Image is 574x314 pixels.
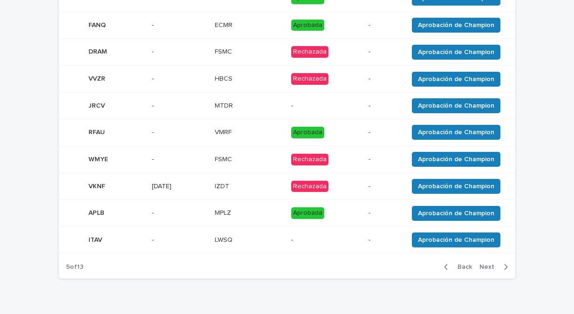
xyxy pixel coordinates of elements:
[215,46,234,56] p: FSMC
[89,20,108,29] p: FANQ
[476,263,515,271] button: Next
[215,181,231,191] p: IZDT
[369,129,401,137] p: -
[152,156,207,164] p: -
[418,155,494,164] span: Aprobación de Champion
[369,183,401,191] p: -
[412,206,500,221] button: Aprobación de Champion
[152,209,207,217] p: -
[152,21,207,29] p: -
[89,154,110,164] p: WMYE
[291,181,328,192] div: Rechazada
[59,200,515,227] tr: APLBAPLB -MPLZMPLZ Aprobada-Aprobación de Champion
[369,236,401,244] p: -
[418,235,494,245] span: Aprobación de Champion
[59,256,91,279] p: 5 of 13
[89,207,106,217] p: APLB
[89,100,107,110] p: JRCV
[418,48,494,57] span: Aprobación de Champion
[369,209,401,217] p: -
[215,234,234,244] p: LWSQ
[59,39,515,66] tr: DRAMDRAM -FSMCFSMC Rechazada-Aprobación de Champion
[89,73,107,83] p: VVZR
[215,100,235,110] p: MTDR
[152,236,207,244] p: -
[215,207,233,217] p: MPLZ
[89,181,107,191] p: VKNF
[291,46,328,58] div: Rechazada
[418,20,494,30] span: Aprobación de Champion
[437,263,476,271] button: Back
[291,20,324,31] div: Aprobada
[215,73,234,83] p: HBCS
[215,127,233,137] p: VMRF
[412,72,500,87] button: Aprobación de Champion
[418,101,494,110] span: Aprobación de Champion
[59,146,515,173] tr: WMYEWMYE -FSMCFSMC Rechazada-Aprobación de Champion
[452,264,472,270] span: Back
[291,102,361,110] p: -
[418,128,494,137] span: Aprobación de Champion
[59,66,515,93] tr: VVZRVVZR -HBCSHBCS Rechazada-Aprobación de Champion
[291,73,328,85] div: Rechazada
[412,45,500,60] button: Aprobación de Champion
[369,102,401,110] p: -
[291,207,324,219] div: Aprobada
[412,179,500,194] button: Aprobación de Champion
[291,236,361,244] p: -
[89,234,104,244] p: ITAV
[418,182,494,191] span: Aprobación de Champion
[412,98,500,113] button: Aprobación de Champion
[59,173,515,200] tr: VKNFVKNF [DATE]IZDTIZDT Rechazada-Aprobación de Champion
[59,12,515,39] tr: FANQFANQ -ECMRECMR Aprobada-Aprobación de Champion
[412,18,500,33] button: Aprobación de Champion
[152,129,207,137] p: -
[215,154,234,164] p: FSMC
[59,227,515,253] tr: ITAVITAV -LWSQLWSQ --Aprobación de Champion
[418,75,494,84] span: Aprobación de Champion
[291,154,328,165] div: Rechazada
[479,264,500,270] span: Next
[59,92,515,119] tr: JRCVJRCV -MTDRMTDR --Aprobación de Champion
[412,152,500,167] button: Aprobación de Champion
[369,48,401,56] p: -
[412,125,500,140] button: Aprobación de Champion
[369,75,401,83] p: -
[89,46,109,56] p: DRAM
[152,102,207,110] p: -
[418,209,494,218] span: Aprobación de Champion
[369,156,401,164] p: -
[89,127,107,137] p: RFAU
[215,20,234,29] p: ECMR
[152,183,207,191] p: [DATE]
[412,232,500,247] button: Aprobación de Champion
[369,21,401,29] p: -
[59,119,515,146] tr: RFAURFAU -VMRFVMRF Aprobada-Aprobación de Champion
[152,48,207,56] p: -
[291,127,324,138] div: Aprobada
[152,75,207,83] p: -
